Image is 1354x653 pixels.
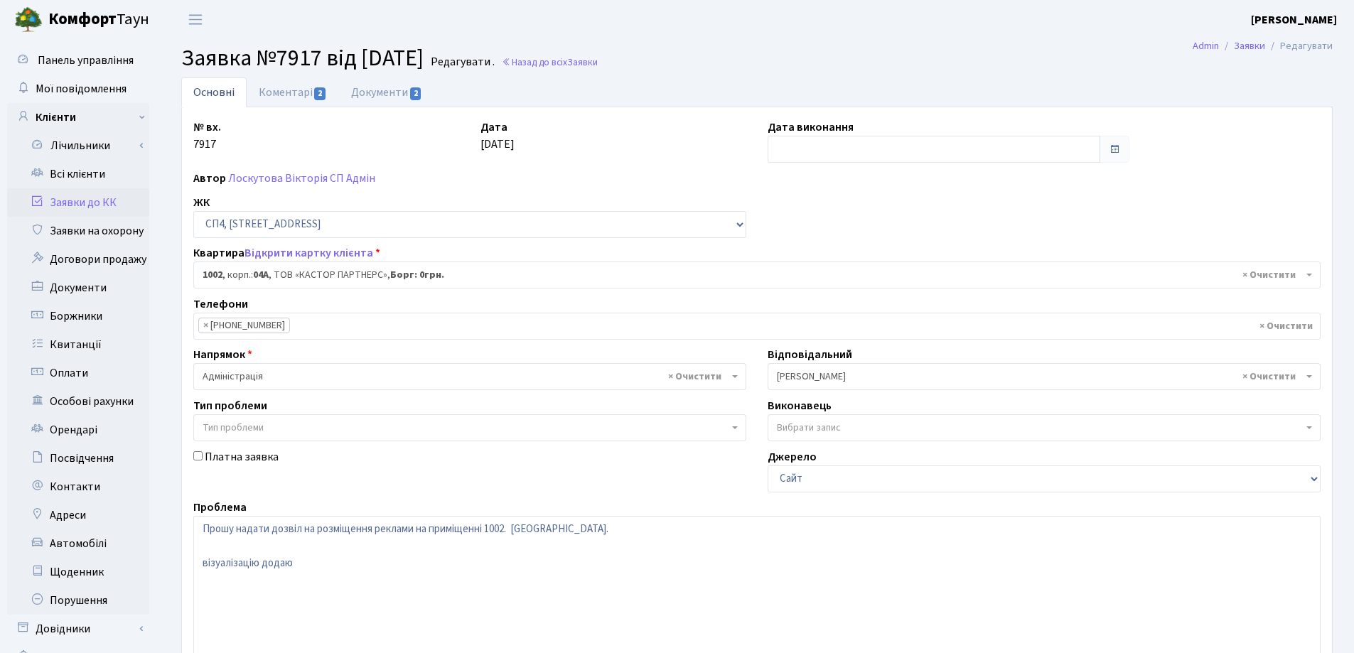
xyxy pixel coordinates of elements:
[7,274,149,302] a: Документи
[1242,268,1296,282] span: Видалити всі елементи
[203,318,208,333] span: ×
[768,448,817,465] label: Джерело
[7,103,149,131] a: Клієнти
[502,55,598,69] a: Назад до всіхЗаявки
[777,369,1303,384] span: Синельник С.В.
[7,217,149,245] a: Заявки на охорону
[16,131,149,160] a: Лічильники
[48,8,117,31] b: Комфорт
[193,346,252,363] label: Напрямок
[7,160,149,188] a: Всі клієнти
[1234,38,1265,53] a: Заявки
[203,369,729,384] span: Адміністрація
[253,268,269,282] b: 04А
[203,268,222,282] b: 1002
[181,42,424,75] span: Заявка №7917 від [DATE]
[7,501,149,529] a: Адреси
[777,421,841,435] span: Вибрати запис
[1265,38,1333,54] li: Редагувати
[247,77,339,107] a: Коментарі
[470,119,757,163] div: [DATE]
[36,81,127,97] span: Мої повідомлення
[7,302,149,330] a: Боржники
[7,359,149,387] a: Оплати
[768,346,852,363] label: Відповідальний
[193,296,248,313] label: Телефони
[203,421,264,435] span: Тип проблеми
[7,615,149,643] a: Довідники
[768,397,832,414] label: Виконавець
[7,330,149,359] a: Квитанції
[1242,369,1296,384] span: Видалити всі елементи
[38,53,134,68] span: Панель управління
[567,55,598,69] span: Заявки
[198,318,290,333] li: +380980737775
[193,363,746,390] span: Адміністрація
[1193,38,1219,53] a: Admin
[1251,12,1337,28] b: [PERSON_NAME]
[668,369,721,384] span: Видалити всі елементи
[339,77,434,107] a: Документи
[7,444,149,473] a: Посвідчення
[480,119,507,136] label: Дата
[203,268,1303,282] span: <b>1002</b>, корп.: <b>04А</b>, ТОВ «КАСТОР ПАРТНЕРС», <b>Борг: 0грн.</b>
[314,87,326,100] span: 2
[428,55,495,69] small: Редагувати .
[181,77,247,107] a: Основні
[205,448,279,465] label: Платна заявка
[7,529,149,558] a: Автомобілі
[193,194,210,211] label: ЖК
[245,245,373,261] a: Відкрити картку клієнта
[1171,31,1354,61] nav: breadcrumb
[7,46,149,75] a: Панель управління
[193,170,226,187] label: Автор
[7,416,149,444] a: Орендарі
[1251,11,1337,28] a: [PERSON_NAME]
[48,8,149,32] span: Таун
[193,499,247,516] label: Проблема
[14,6,43,34] img: logo.png
[7,75,149,103] a: Мої повідомлення
[7,387,149,416] a: Особові рахунки
[7,558,149,586] a: Щоденник
[228,171,375,186] a: Лоскутова Вікторія СП Адмін
[178,8,213,31] button: Переключити навігацію
[7,245,149,274] a: Договори продажу
[7,586,149,615] a: Порушення
[768,363,1321,390] span: Синельник С.В.
[768,119,854,136] label: Дата виконання
[193,119,221,136] label: № вх.
[183,119,470,163] div: 7917
[7,188,149,217] a: Заявки до КК
[390,268,444,282] b: Борг: 0грн.
[7,473,149,501] a: Контакти
[193,261,1321,288] span: <b>1002</b>, корп.: <b>04А</b>, ТОВ «КАСТОР ПАРТНЕРС», <b>Борг: 0грн.</b>
[193,397,267,414] label: Тип проблеми
[410,87,421,100] span: 2
[193,244,380,261] label: Квартира
[1259,319,1313,333] span: Видалити всі елементи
